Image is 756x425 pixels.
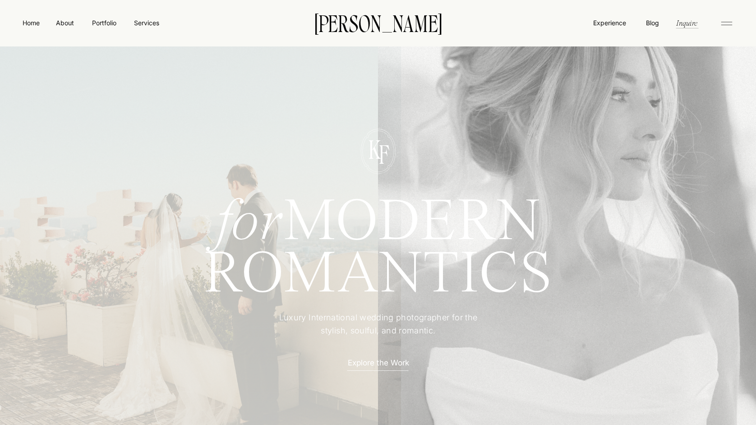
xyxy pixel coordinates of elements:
h1: MODERN [171,197,585,240]
a: Portfolio [88,18,120,28]
p: F [371,142,396,165]
a: Inquire [675,18,698,28]
i: for [216,194,284,253]
a: Explore the Work [339,357,418,367]
a: Experience [592,18,627,28]
a: About [55,18,75,27]
p: Luxury International wedding photographer for the stylish, soulful, and romantic. [266,311,491,338]
a: Home [21,18,41,28]
h1: ROMANTICS [171,249,585,299]
p: K [362,137,387,160]
a: [PERSON_NAME] [300,13,456,32]
a: Blog [644,18,661,27]
a: Services [133,18,160,28]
